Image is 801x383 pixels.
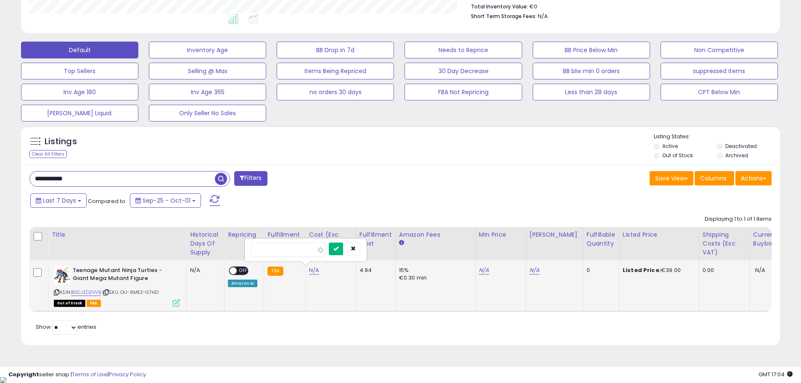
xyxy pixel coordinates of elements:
[533,84,650,100] button: Less than 28 days
[703,230,746,257] div: Shipping Costs (Exc. VAT)
[237,267,250,275] span: OFF
[662,143,678,150] label: Active
[267,267,283,276] small: FBA
[529,230,579,239] div: [PERSON_NAME]
[130,193,201,208] button: Sep-25 - Oct-01
[755,266,765,274] span: N/A
[43,196,76,205] span: Last 7 Days
[360,230,392,248] div: Fulfillment Cost
[45,136,77,148] h5: Listings
[149,105,266,122] button: Only Seller No Sales
[52,230,183,239] div: Title
[399,239,404,247] small: Amazon Fees.
[21,63,138,79] button: Top Sellers
[623,266,661,274] b: Listed Price:
[529,266,539,275] a: N/A
[538,12,548,20] span: N/A
[753,230,796,248] div: Current Buybox Price
[87,300,101,307] span: FBA
[471,3,528,10] b: Total Inventory Value:
[725,152,748,159] label: Archived
[533,42,650,58] button: BB Price Below Min
[735,171,772,185] button: Actions
[661,84,778,100] button: CPT Below Min
[399,230,472,239] div: Amazon Fees
[277,84,394,100] button: no orders 30 days
[277,42,394,58] button: BB Drop in 7d
[21,42,138,58] button: Default
[725,143,757,150] label: Deactivated
[149,42,266,58] button: Inventory Age
[234,171,267,186] button: Filters
[72,370,108,378] a: Terms of Use
[623,230,695,239] div: Listed Price
[661,63,778,79] button: suppressed items
[228,280,257,287] div: Amazon AI
[21,84,138,100] button: Inv Age 180
[102,289,159,296] span: | SKU: OU-6ME2-G7HD
[471,13,537,20] b: Short Term Storage Fees:
[109,370,146,378] a: Privacy Policy
[21,105,138,122] button: [PERSON_NAME] Liquid.
[662,152,693,159] label: Out of Stock
[88,197,127,205] span: Compared to:
[71,289,101,296] a: B0CJZDZVVB
[759,370,793,378] span: 2025-10-9 17:04 GMT
[404,84,522,100] button: FBA Not Repricing
[587,267,613,274] div: 0
[360,267,389,274] div: 4.94
[190,267,218,274] div: N/A
[309,266,319,275] a: N/A
[471,1,765,11] li: €0
[650,171,693,185] button: Save View
[149,84,266,100] button: Inv Age 365
[705,215,772,223] div: Displaying 1 to 1 of 1 items
[30,193,87,208] button: Last 7 Days
[149,63,266,79] button: Selling @ Max
[267,230,301,239] div: Fulfillment
[228,230,260,239] div: Repricing
[143,196,190,205] span: Sep-25 - Oct-01
[190,230,221,257] div: Historical Days Of Supply
[654,133,780,141] p: Listing States:
[277,63,394,79] button: Items Being Repriced
[587,230,616,248] div: Fulfillable Quantity
[36,323,96,331] span: Show: entries
[73,267,175,284] b: Teenage Mutant Ninja Turtles - Giant Mega Mutant Figure
[661,42,778,58] button: Non Competitive
[54,267,180,306] div: ASIN:
[623,267,693,274] div: €39.00
[8,370,39,378] strong: Copyright
[703,267,743,274] div: 0.00
[404,42,522,58] button: Needs to Reprice
[399,267,469,274] div: 15%
[479,266,489,275] a: N/A
[404,63,522,79] button: 30 Day Decrease
[533,63,650,79] button: BB blw min 0 orders
[8,371,146,379] div: seller snap | |
[29,150,67,158] div: Clear All Filters
[309,230,352,248] div: Cost (Exc. VAT)
[54,300,85,307] span: All listings that are currently out of stock and unavailable for purchase on Amazon
[54,267,71,283] img: 51AmTBp3siL._SL40_.jpg
[479,230,522,239] div: Min Price
[695,171,734,185] button: Columns
[700,174,727,182] span: Columns
[399,274,469,282] div: €0.30 min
